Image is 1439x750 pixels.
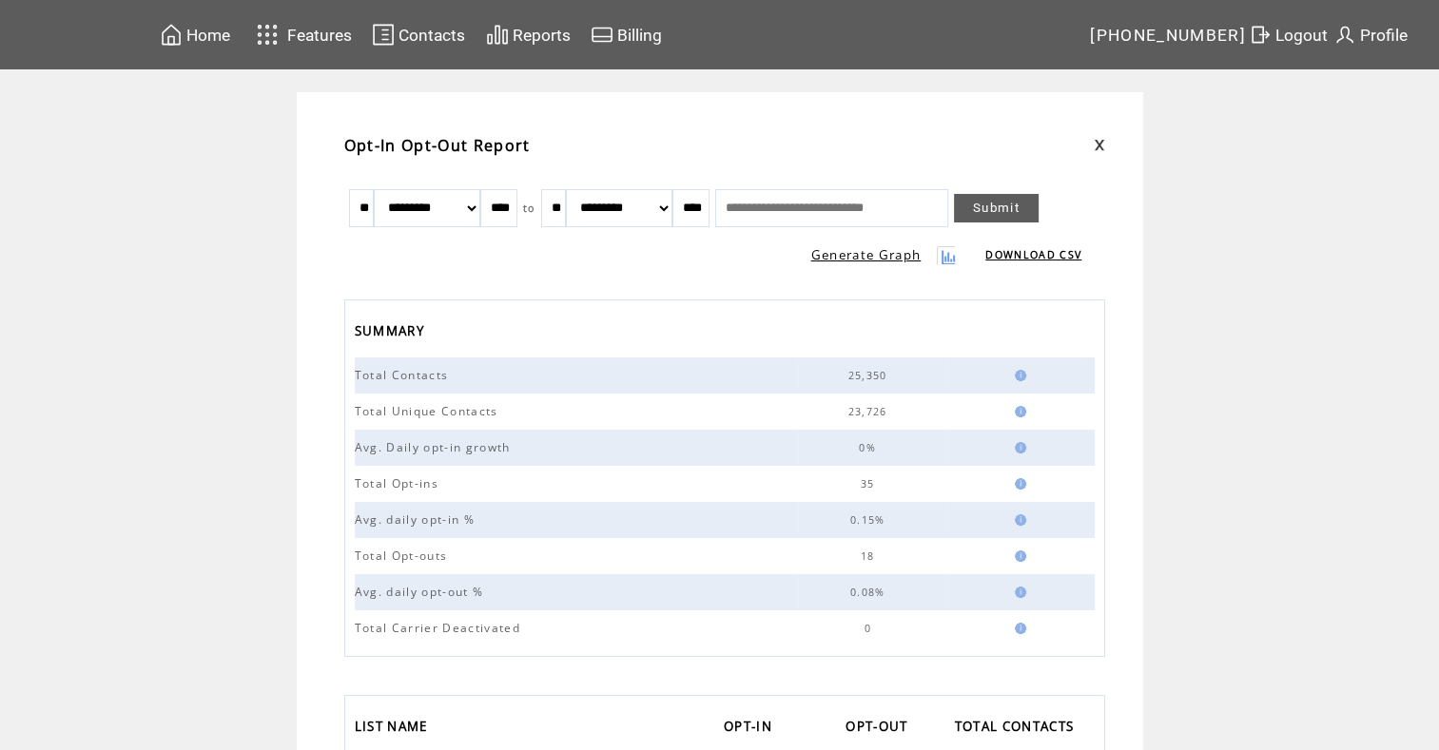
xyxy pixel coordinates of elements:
[355,713,438,744] a: LIST NAME
[724,713,782,744] a: OPT-IN
[846,713,912,744] span: OPT-OUT
[513,26,571,45] span: Reports
[251,19,284,50] img: features.svg
[954,194,1039,222] a: Submit
[523,202,535,215] span: to
[355,367,454,383] span: Total Contacts
[186,26,230,45] span: Home
[248,16,356,53] a: Features
[591,23,613,47] img: creidtcard.svg
[617,26,662,45] span: Billing
[1333,23,1356,47] img: profile.svg
[355,511,479,528] span: Avg. daily opt-in %
[955,713,1084,744] a: TOTAL CONTACTS
[724,713,777,744] span: OPT-IN
[1275,26,1328,45] span: Logout
[1009,370,1026,381] img: help.gif
[985,248,1081,261] a: DOWNLOAD CSV
[864,622,875,635] span: 0
[355,403,503,419] span: Total Unique Contacts
[861,477,880,490] span: 35
[355,584,489,600] span: Avg. daily opt-out %
[1009,442,1026,453] img: help.gif
[355,713,433,744] span: LIST NAME
[1090,26,1246,45] span: [PHONE_NUMBER]
[1009,623,1026,634] img: help.gif
[355,439,515,455] span: Avg. Daily opt-in growth
[811,246,922,263] a: Generate Graph
[846,713,917,744] a: OPT-OUT
[486,23,509,47] img: chart.svg
[399,26,465,45] span: Contacts
[355,620,525,636] span: Total Carrier Deactivated
[1009,587,1026,598] img: help.gif
[955,713,1079,744] span: TOTAL CONTACTS
[1360,26,1408,45] span: Profile
[483,20,574,49] a: Reports
[1246,20,1331,49] a: Logout
[344,135,531,156] span: Opt-In Opt-Out Report
[848,369,892,382] span: 25,350
[157,20,233,49] a: Home
[160,23,183,47] img: home.svg
[861,549,880,563] span: 18
[848,405,892,418] span: 23,726
[369,20,468,49] a: Contacts
[1009,514,1026,526] img: help.gif
[1009,406,1026,417] img: help.gif
[1009,550,1026,562] img: help.gif
[1249,23,1272,47] img: exit.svg
[588,20,665,49] a: Billing
[850,586,890,599] span: 0.08%
[355,317,429,349] span: SUMMARY
[1331,20,1410,49] a: Profile
[859,441,881,454] span: 0%
[372,23,395,47] img: contacts.svg
[850,513,890,527] span: 0.15%
[355,475,443,491] span: Total Opt-ins
[1009,478,1026,490] img: help.gif
[355,548,453,564] span: Total Opt-outs
[287,26,352,45] span: Features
